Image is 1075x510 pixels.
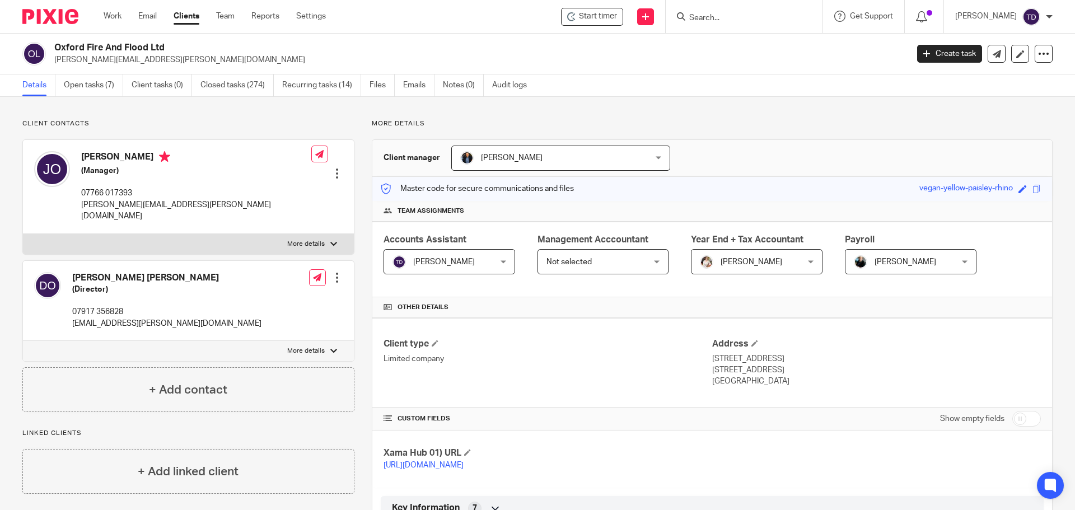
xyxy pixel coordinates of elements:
h4: Client type [384,338,712,350]
span: [PERSON_NAME] [481,154,543,162]
h3: Client manager [384,152,440,163]
p: More details [287,347,325,355]
p: Client contacts [22,119,354,128]
p: [PERSON_NAME][EMAIL_ADDRESS][PERSON_NAME][DOMAIN_NAME] [54,54,900,65]
span: Get Support [850,12,893,20]
span: Management Acccountant [537,235,648,244]
a: Work [104,11,121,22]
img: nicky-partington.jpg [854,255,867,269]
h4: [PERSON_NAME] [81,151,311,165]
a: Settings [296,11,326,22]
p: 07917 356828 [72,306,261,317]
p: More details [372,119,1053,128]
span: Accounts Assistant [384,235,466,244]
a: Notes (0) [443,74,484,96]
a: Open tasks (7) [64,74,123,96]
h4: + Add contact [149,381,227,399]
img: svg%3E [392,255,406,269]
img: svg%3E [1022,8,1040,26]
p: Master code for secure communications and files [381,183,574,194]
span: Other details [398,303,448,312]
div: vegan-yellow-paisley-rhino [919,183,1013,195]
div: Oxford Fire And Flood Ltd [561,8,623,26]
span: Start timer [579,11,617,22]
p: 07766 017393 [81,188,311,199]
h4: [PERSON_NAME] [PERSON_NAME] [72,272,261,284]
img: Pixie [22,9,78,24]
h5: (Manager) [81,165,311,176]
img: svg%3E [34,272,61,299]
p: More details [287,240,325,249]
p: [GEOGRAPHIC_DATA] [712,376,1041,387]
a: Files [370,74,395,96]
p: [EMAIL_ADDRESS][PERSON_NAME][DOMAIN_NAME] [72,318,261,329]
h4: CUSTOM FIELDS [384,414,712,423]
span: [PERSON_NAME] [721,258,782,266]
p: Limited company [384,353,712,364]
p: [STREET_ADDRESS] [712,364,1041,376]
img: Kayleigh%20Henson.jpeg [700,255,713,269]
a: Create task [917,45,982,63]
p: Linked clients [22,429,354,438]
i: Primary [159,151,170,162]
a: Emails [403,74,434,96]
a: Email [138,11,157,22]
h4: Xama Hub 01) URL [384,447,712,459]
p: [PERSON_NAME][EMAIL_ADDRESS][PERSON_NAME][DOMAIN_NAME] [81,199,311,222]
a: [URL][DOMAIN_NAME] [384,461,464,469]
img: svg%3E [22,42,46,65]
img: svg%3E [34,151,70,187]
a: Recurring tasks (14) [282,74,361,96]
input: Search [688,13,789,24]
span: Year End + Tax Accountant [691,235,803,244]
label: Show empty fields [940,413,1004,424]
span: Team assignments [398,207,464,216]
h4: Address [712,338,1041,350]
span: [PERSON_NAME] [413,258,475,266]
a: Team [216,11,235,22]
p: [STREET_ADDRESS] [712,353,1041,364]
h4: + Add linked client [138,463,239,480]
span: Payroll [845,235,875,244]
a: Client tasks (0) [132,74,192,96]
a: Clients [174,11,199,22]
a: Reports [251,11,279,22]
a: Closed tasks (274) [200,74,274,96]
span: [PERSON_NAME] [875,258,936,266]
a: Audit logs [492,74,535,96]
p: [PERSON_NAME] [955,11,1017,22]
span: Not selected [546,258,592,266]
h5: (Director) [72,284,261,295]
a: Details [22,74,55,96]
img: martin-hickman.jpg [460,151,474,165]
h2: Oxford Fire And Flood Ltd [54,42,731,54]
